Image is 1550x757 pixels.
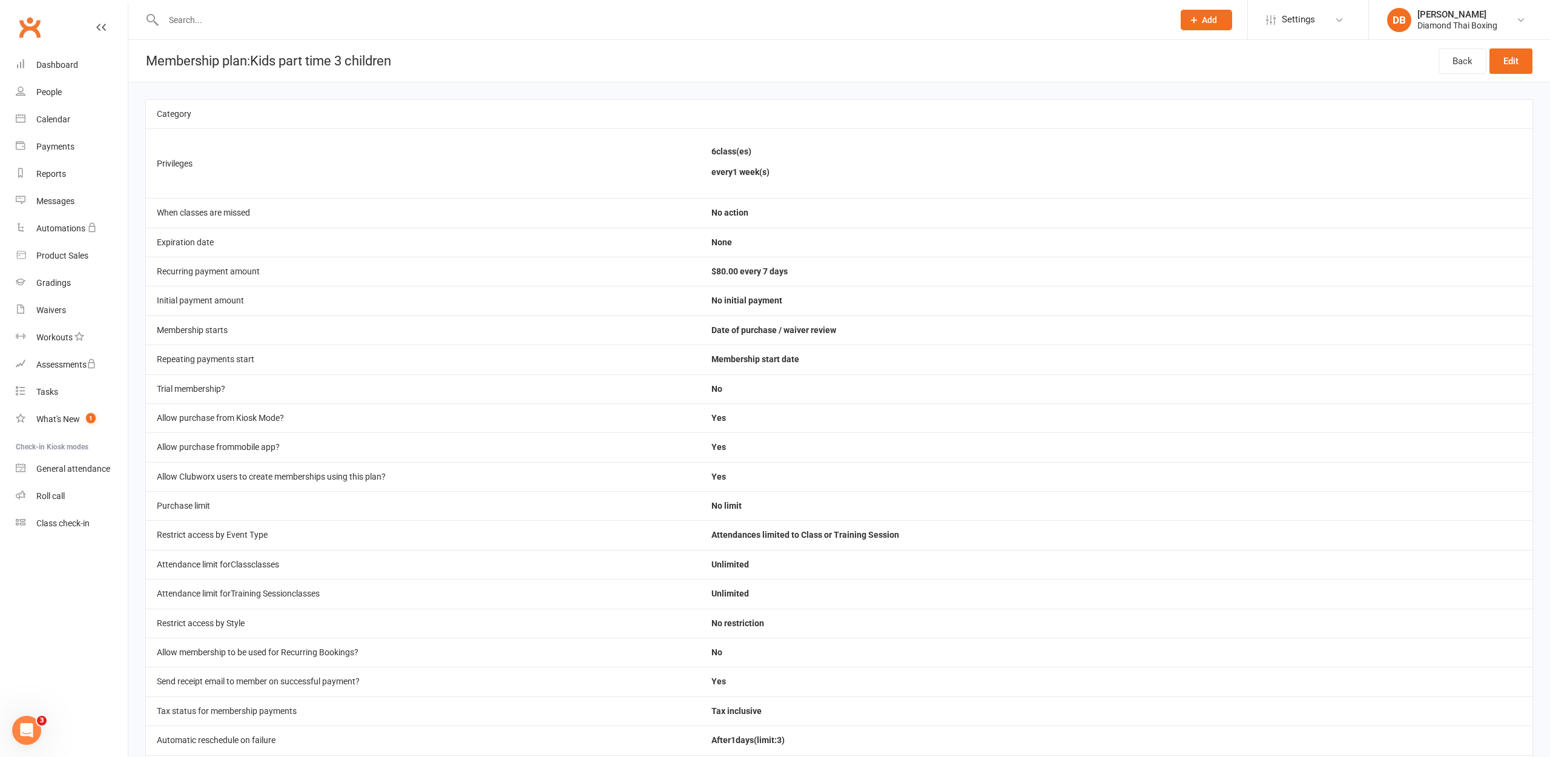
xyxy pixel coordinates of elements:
[1387,8,1411,32] div: DB
[701,579,1532,608] td: Unlimited
[701,374,1532,403] td: No
[1417,9,1497,20] div: [PERSON_NAME]
[1202,15,1217,25] span: Add
[1489,48,1532,74] a: Edit
[128,40,391,82] h1: Membership plan: Kids part time 3 children
[701,462,1532,491] td: Yes
[160,12,1165,28] input: Search...
[146,696,701,726] td: Tax status for membership payments
[36,414,80,424] div: What's New
[1282,6,1315,33] span: Settings
[146,128,701,198] td: Privileges
[701,198,1532,227] td: No action
[16,160,128,188] a: Reports
[701,228,1532,257] td: None
[16,510,128,537] a: Class kiosk mode
[146,462,701,491] td: Allow Clubworx users to create memberships using this plan?
[146,374,701,403] td: Trial membership?
[146,667,701,696] td: Send receipt email to member on successful payment?
[701,257,1532,286] td: $80.00 every 7 days
[146,609,701,638] td: Restrict access by Style
[16,242,128,269] a: Product Sales
[36,360,96,369] div: Assessments
[701,609,1532,638] td: No restriction
[701,491,1532,520] td: No limit
[36,114,70,124] div: Calendar
[86,413,96,423] span: 1
[146,520,701,549] td: Restrict access by Event Type
[16,324,128,351] a: Workouts
[16,378,128,406] a: Tasks
[146,432,701,461] td: Allow purchase from mobile app ?
[36,305,66,315] div: Waivers
[701,696,1532,726] td: Tax inclusive
[36,169,66,179] div: Reports
[36,464,110,474] div: General attendance
[1181,10,1232,30] button: Add
[16,406,128,433] a: What's New1
[146,726,701,755] td: Automatic reschedule on failure
[16,297,128,324] a: Waivers
[754,735,785,745] span: (limit: 3 )
[36,332,73,342] div: Workouts
[1417,20,1497,31] div: Diamond Thai Boxing
[36,278,71,288] div: Gradings
[16,188,128,215] a: Messages
[36,142,74,151] div: Payments
[36,518,90,528] div: Class check-in
[36,387,58,397] div: Tasks
[701,286,1532,315] td: No initial payment
[701,550,1532,579] td: Unlimited
[16,51,128,79] a: Dashboard
[36,223,85,233] div: Automations
[36,196,74,206] div: Messages
[701,638,1532,667] td: No
[146,198,701,227] td: When classes are missed
[711,735,785,745] span: After 1 days
[701,520,1532,549] td: Attendances limited to Class or Training Session
[146,286,701,315] td: Initial payment amount
[146,99,701,128] td: Category
[12,716,41,745] iframe: Intercom live chat
[146,638,701,667] td: Allow membership to be used for Recurring Bookings?
[15,12,45,42] a: Clubworx
[16,79,128,106] a: People
[1439,48,1486,74] a: Back
[16,106,128,133] a: Calendar
[36,87,62,97] div: People
[146,257,701,286] td: Recurring payment amount
[701,316,1532,345] td: Date of purchase / waiver review
[146,550,701,579] td: Attendance limit for Class classes
[146,403,701,432] td: Allow purchase from Kiosk Mode?
[16,351,128,378] a: Assessments
[146,228,701,257] td: Expiration date
[16,133,128,160] a: Payments
[711,147,1522,179] li: 6 class(es)
[701,432,1532,461] td: Yes
[36,251,88,260] div: Product Sales
[146,316,701,345] td: Membership starts
[16,215,128,242] a: Automations
[146,345,701,374] td: Repeating payments start
[701,667,1532,696] td: Yes
[16,483,128,510] a: Roll call
[711,165,1522,179] p: every 1 week(s)
[16,455,128,483] a: General attendance kiosk mode
[146,491,701,520] td: Purchase limit
[37,716,47,726] span: 3
[701,403,1532,432] td: Yes
[701,345,1532,374] td: Membership start date
[36,491,65,501] div: Roll call
[36,60,78,70] div: Dashboard
[16,269,128,297] a: Gradings
[146,579,701,608] td: Attendance limit for Training Session classes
